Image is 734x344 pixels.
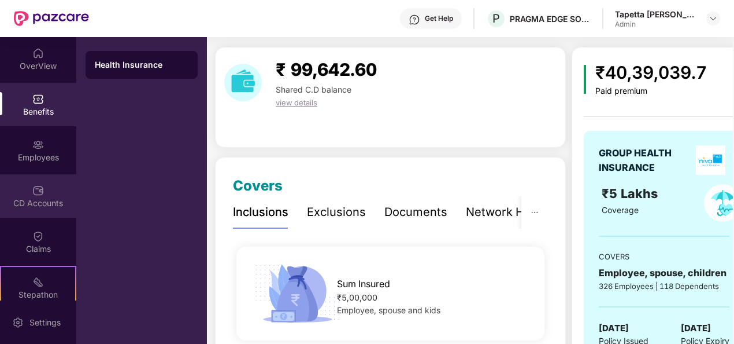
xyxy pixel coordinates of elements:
img: download [224,64,262,101]
div: Settings [26,317,64,328]
img: svg+xml;base64,PHN2ZyB4bWxucz0iaHR0cDovL3d3dy53My5vcmcvMjAwMC9zdmciIHdpZHRoPSIyMSIgaGVpZ2h0PSIyMC... [32,276,44,288]
div: Inclusions [233,203,288,221]
div: Stepathon [1,289,75,301]
img: svg+xml;base64,PHN2ZyBpZD0iU2V0dGluZy0yMHgyMCIgeG1sbnM9Imh0dHA6Ly93d3cudzMub3JnLzIwMDAvc3ZnIiB3aW... [12,317,24,328]
img: svg+xml;base64,PHN2ZyBpZD0iQmVuZWZpdHMiIHhtbG5zPSJodHRwOi8vd3d3LnczLm9yZy8yMDAwL3N2ZyIgd2lkdGg9Ij... [32,93,44,105]
span: Sum Insured [337,277,390,291]
img: svg+xml;base64,PHN2ZyBpZD0iQ0RfQWNjb3VudHMiIGRhdGEtbmFtZT0iQ0QgQWNjb3VudHMiIHhtbG5zPSJodHRwOi8vd3... [32,185,44,196]
span: Coverage [602,205,639,215]
div: Employee, spouse, children [599,266,729,280]
img: svg+xml;base64,PHN2ZyBpZD0iSGVscC0zMngzMiIgeG1sbnM9Imh0dHA6Ly93d3cudzMub3JnLzIwMDAvc3ZnIiB3aWR0aD... [409,14,420,25]
img: New Pazcare Logo [14,11,89,26]
img: icon [584,65,587,94]
img: svg+xml;base64,PHN2ZyBpZD0iRHJvcGRvd24tMzJ4MzIiIHhtbG5zPSJodHRwOi8vd3d3LnczLm9yZy8yMDAwL3N2ZyIgd2... [709,14,718,23]
img: insurerLogo [696,145,725,175]
span: Shared C.D balance [276,85,351,94]
img: svg+xml;base64,PHN2ZyBpZD0iQ2xhaW0iIHhtbG5zPSJodHRwOi8vd3d3LnczLm9yZy8yMDAwL3N2ZyIgd2lkdGg9IjIwIi... [32,230,44,242]
span: Covers [233,177,283,194]
span: ₹5 Lakhs [602,186,661,201]
div: ₹5,00,000 [337,291,530,304]
span: P [492,12,500,25]
img: svg+xml;base64,PHN2ZyBpZD0iRW1wbG95ZWVzIiB4bWxucz0iaHR0cDovL3d3dy53My5vcmcvMjAwMC9zdmciIHdpZHRoPS... [32,139,44,151]
div: Get Help [425,14,453,23]
div: Tapetta [PERSON_NAME] [PERSON_NAME] [615,9,696,20]
div: PRAGMA EDGE SOFTWARE SERVICES PRIVATE LIMITED [510,13,591,24]
img: svg+xml;base64,PHN2ZyBpZD0iSG9tZSIgeG1sbnM9Imh0dHA6Ly93d3cudzMub3JnLzIwMDAvc3ZnIiB3aWR0aD0iMjAiIG... [32,47,44,59]
span: ellipsis [531,208,539,217]
div: GROUP HEALTH INSURANCE [599,146,692,175]
span: ₹ 99,642.60 [276,59,377,80]
img: icon [251,261,344,327]
div: ₹40,39,039.7 [595,59,707,86]
span: [DATE] [681,321,711,335]
span: [DATE] [599,321,629,335]
button: ellipsis [521,196,548,228]
span: Employee, spouse and kids [337,305,440,315]
div: Exclusions [307,203,366,221]
div: Paid premium [595,86,707,96]
div: 326 Employees | 118 Dependents [599,280,729,292]
div: Network Hospitals [466,203,567,221]
div: COVERS [599,251,729,262]
div: Documents [384,203,447,221]
div: Health Insurance [95,59,188,71]
div: Admin [615,20,696,29]
span: view details [276,98,317,107]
